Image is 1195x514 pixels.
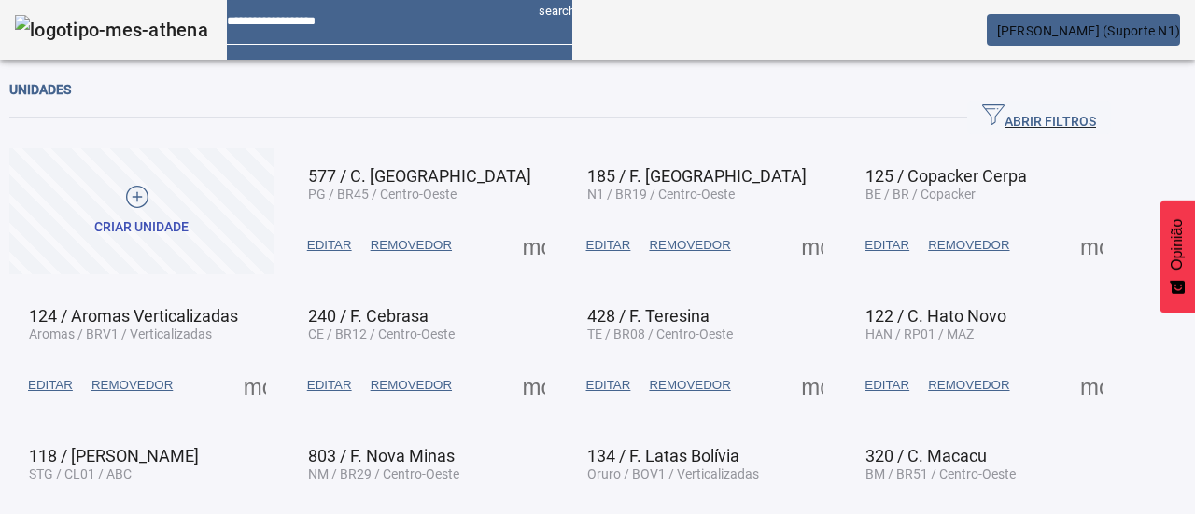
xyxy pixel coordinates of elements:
[1075,368,1108,402] button: Mais
[587,446,739,465] font: 134 / F. Latas Bolívia
[865,306,1006,326] font: 122 / C. Hato Novo
[586,378,631,392] font: EDITAR
[865,466,1016,481] font: BM / BR51 / Centro-Oeste
[9,148,274,274] button: Criar unidade
[865,446,987,465] font: 320 / C. Macacu
[28,378,73,392] font: EDITAR
[587,166,807,186] font: 185 / F. [GEOGRAPHIC_DATA]
[928,238,1009,252] font: REMOVEDOR
[361,229,461,262] button: REMOVEDOR
[29,466,132,481] font: STG / CL01 / ABC
[795,368,829,402] button: Mais
[967,101,1111,134] button: ABRIR FILTROS
[15,15,208,45] img: logotipo-mes-athena
[91,378,173,392] font: REMOVEDOR
[19,368,82,402] button: EDITAR
[307,238,352,252] font: EDITAR
[94,219,189,234] font: Criar unidade
[855,368,919,402] button: EDITAR
[865,238,909,252] font: EDITAR
[82,368,182,402] button: REMOVEDOR
[1075,229,1108,262] button: Mais
[298,368,361,402] button: EDITAR
[308,326,455,341] font: CE / BR12 / Centro-Oeste
[587,466,759,481] font: Oruro / BOV1 / Verticalizadas
[307,378,352,392] font: EDITAR
[517,229,551,262] button: Mais
[577,368,640,402] button: EDITAR
[308,187,457,201] font: PG / BR45 / Centro-Oeste
[361,368,461,402] button: REMOVEDOR
[865,326,974,341] font: HAN / RP01 / MAZ
[587,306,710,326] font: 428 / F. Teresina
[649,238,730,252] font: REMOVEDOR
[371,238,452,252] font: REMOVEDOR
[517,368,551,402] button: Mais
[308,466,459,481] font: NM / BR29 / Centro-Oeste
[298,229,361,262] button: EDITAR
[29,446,199,465] font: 118 / [PERSON_NAME]
[371,378,452,392] font: REMOVEDOR
[238,368,272,402] button: Mais
[640,229,739,262] button: REMOVEDOR
[308,446,455,465] font: 803 / F. Nova Minas
[1169,219,1185,271] font: Opinião
[928,378,1009,392] font: REMOVEDOR
[919,368,1019,402] button: REMOVEDOR
[997,23,1181,38] font: [PERSON_NAME] (Suporte N1)
[29,326,212,341] font: Aromas / BRV1 / Verticalizadas
[586,238,631,252] font: EDITAR
[795,229,829,262] button: Mais
[919,229,1019,262] button: REMOVEDOR
[9,82,71,97] font: Unidades
[587,187,735,201] font: N1 / BR19 / Centro-Oeste
[855,229,919,262] button: EDITAR
[308,166,531,186] font: 577 / C. [GEOGRAPHIC_DATA]
[865,166,1027,186] font: 125 / Copacker Cerpa
[587,326,733,341] font: TE / BR08 / Centro-Oeste
[308,306,429,326] font: 240 / F. Cebrasa
[640,368,739,402] button: REMOVEDOR
[649,378,730,392] font: REMOVEDOR
[865,378,909,392] font: EDITAR
[577,229,640,262] button: EDITAR
[1160,201,1195,313] button: Feedback - Mostrar pesquisa
[865,187,976,201] font: BE / BR / Copacker
[1005,114,1096,129] font: ABRIR FILTROS
[29,306,238,326] font: 124 / Aromas Verticalizadas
